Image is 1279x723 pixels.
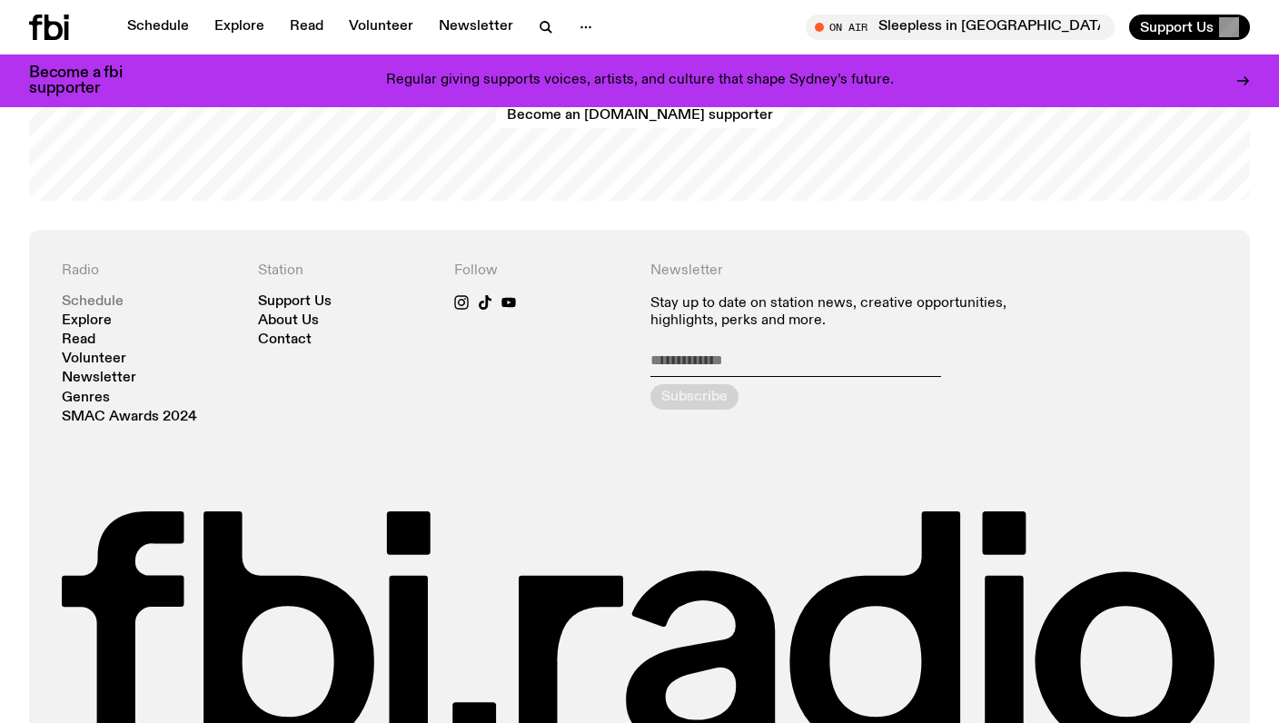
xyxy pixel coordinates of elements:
a: Volunteer [62,352,126,366]
h4: Station [258,262,432,280]
a: Explore [62,314,112,328]
p: Regular giving supports voices, artists, and culture that shape Sydney’s future. [386,73,894,89]
a: Genres [62,391,110,405]
a: Newsletter [62,371,136,385]
a: Read [279,15,334,40]
a: Become an [DOMAIN_NAME] supporter [496,103,784,128]
button: Subscribe [650,384,739,410]
a: Schedule [116,15,200,40]
button: Support Us [1129,15,1250,40]
p: Stay up to date on station news, creative opportunities, highlights, perks and more. [650,295,1021,330]
a: Read [62,333,95,347]
a: SMAC Awards 2024 [62,411,197,424]
a: Schedule [62,295,124,309]
h4: Newsletter [650,262,1021,280]
span: Support Us [1140,19,1214,35]
button: On AirSleepless in [GEOGRAPHIC_DATA] [806,15,1115,40]
a: About Us [258,314,319,328]
a: Newsletter [428,15,524,40]
a: Explore [203,15,275,40]
h4: Follow [454,262,629,280]
h3: Become a fbi supporter [29,65,145,96]
a: Support Us [258,295,332,309]
h4: Radio [62,262,236,280]
a: Contact [258,333,312,347]
a: Volunteer [338,15,424,40]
